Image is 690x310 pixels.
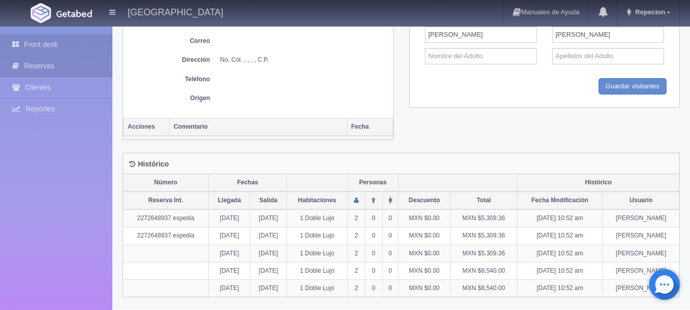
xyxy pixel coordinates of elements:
th: Reserva Int. [123,192,209,209]
td: MXN $5,309.36 [450,209,517,227]
td: MXN $5,309.36 [450,245,517,262]
td: 2 [348,262,365,279]
th: Número [123,174,209,192]
td: MXN $0.00 [398,209,450,227]
td: [DATE] [209,279,250,297]
td: [DATE] [209,227,250,245]
th: Habitaciones [287,192,347,209]
td: [DATE] [250,227,287,245]
td: [DATE] [209,209,250,227]
th: Histórico [517,174,679,192]
dt: Correo [128,37,210,45]
td: [PERSON_NAME] [603,209,679,227]
th: Salida [250,192,287,209]
td: 2 [348,279,365,297]
dd: No, Col. , , , , C.P. [220,56,388,64]
td: [DATE] [209,245,250,262]
td: MXN $8,540.00 [450,262,517,279]
td: 1 Doble Lujo [287,279,347,297]
td: [PERSON_NAME] [603,245,679,262]
td: 0 [365,262,383,279]
img: Getabed [31,3,51,23]
td: 1 Doble Lujo [287,262,347,279]
td: 1 Doble Lujo [287,227,347,245]
td: 0 [382,209,398,227]
td: 2 [348,245,365,262]
td: [DATE] [250,245,287,262]
td: 0 [382,227,398,245]
td: 0 [382,262,398,279]
td: 0 [382,279,398,297]
td: 2 [348,227,365,245]
td: [PERSON_NAME] [603,279,679,297]
input: Apellidos del Adulto [552,48,664,64]
input: Guardar visitantes [599,78,667,95]
td: [DATE] 10:52 am [517,209,603,227]
th: Acciones [124,118,170,136]
td: 0 [365,209,383,227]
td: [PERSON_NAME] [603,227,679,245]
th: Llegada [209,192,250,209]
td: [DATE] [250,279,287,297]
td: [DATE] 10:52 am [517,245,603,262]
td: 0 [365,279,383,297]
dt: Teléfono [128,75,210,84]
input: Nombre del Adulto [425,27,537,43]
dt: Dirección [128,56,210,64]
th: Personas [348,174,398,192]
td: MXN $0.00 [398,227,450,245]
td: [DATE] 10:52 am [517,279,603,297]
th: Total [450,192,517,209]
th: Fecha Modificación [517,192,603,209]
td: 2 [348,209,365,227]
td: 0 [365,227,383,245]
td: 0 [382,245,398,262]
input: Nombre del Adulto [425,48,537,64]
td: MXN $0.00 [398,262,450,279]
th: Comentario [170,118,347,136]
td: 1 Doble Lujo [287,209,347,227]
th: Usuario [603,192,679,209]
td: [PERSON_NAME] [603,262,679,279]
td: [DATE] [209,262,250,279]
td: MXN $0.00 [398,279,450,297]
td: MXN $5,309.36 [450,227,517,245]
img: Getabed [56,10,92,17]
td: 2272648937 expedia [123,227,209,245]
td: MXN $0.00 [398,245,450,262]
th: Descuento [398,192,450,209]
td: 2272648937 expedia [123,209,209,227]
td: [DATE] [250,209,287,227]
td: [DATE] 10:52 am [517,227,603,245]
h4: [GEOGRAPHIC_DATA] [128,5,223,18]
span: Repecion [633,8,665,16]
input: Apellidos del Adulto [552,27,664,43]
td: 1 Doble Lujo [287,245,347,262]
td: 0 [365,245,383,262]
th: Fecha [347,118,393,136]
h4: Histórico [129,160,169,168]
th: Fechas [209,174,287,192]
td: [DATE] 10:52 am [517,262,603,279]
dt: Origen [128,94,210,103]
td: [DATE] [250,262,287,279]
td: MXN $8,540.00 [450,279,517,297]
